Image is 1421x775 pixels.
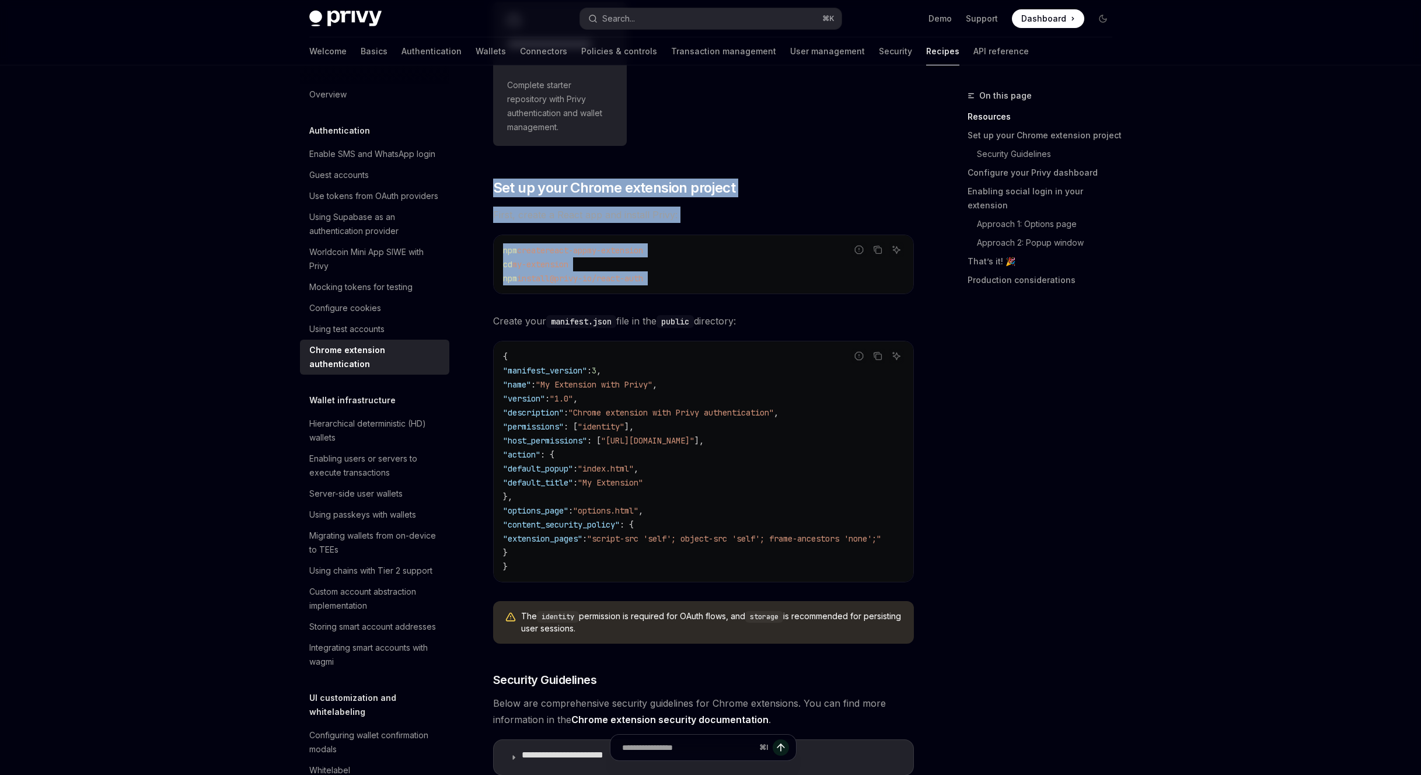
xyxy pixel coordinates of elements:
[493,695,914,728] span: Below are comprehensive security guidelines for Chrome extensions. You can find more information ...
[309,343,442,371] div: Chrome extension authentication
[503,519,620,530] span: "content_security_policy"
[587,245,643,256] span: my-extension
[309,529,442,557] div: Migrating wallets from on-device to TEEs
[587,533,881,544] span: "script-src 'self'; object-src 'self'; frame-ancestors 'none';"
[851,348,867,364] button: Report incorrect code
[309,487,403,501] div: Server-side user wallets
[973,37,1029,65] a: API reference
[503,491,512,502] span: },
[505,612,516,623] svg: Warning
[550,273,643,284] span: @privy-io/react-auth
[1094,9,1112,28] button: Toggle dark mode
[503,449,540,460] span: "action"
[968,233,1122,252] a: Approach 2: Popup window
[536,379,652,390] span: "My Extension with Privy"
[503,351,508,362] span: {
[503,477,573,488] span: "default_title"
[870,242,885,257] button: Copy the contents from the code block
[1012,9,1084,28] a: Dashboard
[545,393,550,404] span: :
[517,273,550,284] span: install
[309,452,442,480] div: Enabling users or servers to execute transactions
[309,417,442,445] div: Hierarchical deterministic (HD) wallets
[309,168,369,182] div: Guest accounts
[503,379,531,390] span: "name"
[503,365,587,376] span: "manifest_version"
[581,37,657,65] a: Policies & controls
[309,620,436,634] div: Storing smart account addresses
[979,89,1032,103] span: On this page
[564,421,578,432] span: : [
[968,145,1122,163] a: Security Guidelines
[300,207,449,242] a: Using Supabase as an authentication provider
[968,107,1122,126] a: Resources
[520,37,567,65] a: Connectors
[503,407,564,418] span: "description"
[671,37,776,65] a: Transaction management
[300,165,449,186] a: Guest accounts
[889,242,904,257] button: Ask AI
[634,463,638,474] span: ,
[790,37,865,65] a: User management
[968,252,1122,271] a: That’s it! 🎉
[309,728,442,756] div: Configuring wallet confirmation modals
[493,207,914,223] span: First, create a React app and install Privy:
[622,735,755,760] input: Ask a question...
[966,13,998,25] a: Support
[300,84,449,105] a: Overview
[573,477,578,488] span: :
[745,611,783,623] code: storage
[300,525,449,560] a: Migrating wallets from on-device to TEEs
[503,421,564,432] span: "permissions"
[309,245,442,273] div: Worldcoin Mini App SIWE with Privy
[300,448,449,483] a: Enabling users or servers to execute transactions
[928,13,952,25] a: Demo
[638,505,643,516] span: ,
[503,533,582,544] span: "extension_pages"
[601,435,694,446] span: "[URL][DOMAIN_NAME]"
[620,519,634,530] span: : {
[521,610,902,634] span: The permission is required for OAuth flows, and is recommended for persisting user sessions.
[870,348,885,364] button: Copy the contents from the code block
[968,215,1122,233] a: Approach 1: Options page
[773,739,789,756] button: Send message
[309,147,435,161] div: Enable SMS and WhatsApp login
[503,273,517,284] span: npm
[300,581,449,616] a: Custom account abstraction implementation
[300,725,449,760] a: Configuring wallet confirmation modals
[652,379,657,390] span: ,
[300,186,449,207] a: Use tokens from OAuth providers
[309,508,416,522] div: Using passkeys with wallets
[300,242,449,277] a: Worldcoin Mini App SIWE with Privy
[822,14,835,23] span: ⌘ K
[300,144,449,165] a: Enable SMS and WhatsApp login
[568,407,774,418] span: "Chrome extension with Privy authentication"
[503,393,545,404] span: "version"
[582,533,587,544] span: :
[774,407,778,418] span: ,
[968,163,1122,182] a: Configure your Privy dashboard
[517,245,545,256] span: create
[503,245,517,256] span: npm
[602,12,635,26] div: Search...
[573,393,578,404] span: ,
[503,547,508,558] span: }
[309,641,442,669] div: Integrating smart accounts with wagmi
[309,393,396,407] h5: Wallet infrastructure
[879,37,912,65] a: Security
[309,210,442,238] div: Using Supabase as an authentication provider
[537,611,579,623] code: identity
[578,477,643,488] span: "My Extension"
[493,313,914,329] span: Create your file in the directory:
[476,37,506,65] a: Wallets
[300,298,449,319] a: Configure cookies
[564,407,568,418] span: :
[571,714,769,726] a: Chrome extension security documentation
[300,637,449,672] a: Integrating smart accounts with wagmi
[361,37,387,65] a: Basics
[493,179,735,197] span: Set up your Chrome extension project
[503,463,573,474] span: "default_popup"
[578,421,624,432] span: "identity"
[540,449,554,460] span: : {
[309,124,370,138] h5: Authentication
